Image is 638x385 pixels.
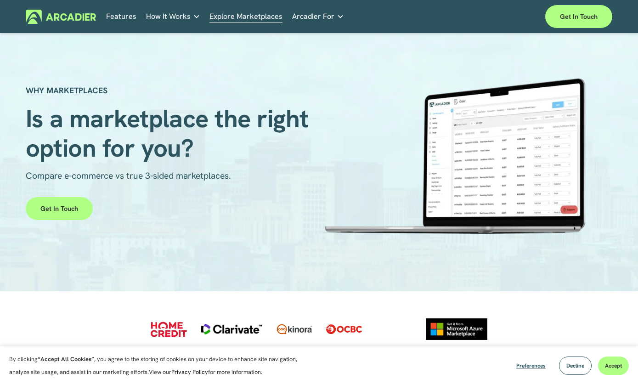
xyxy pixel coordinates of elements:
button: Accept [598,357,629,375]
strong: “Accept All Cookies” [38,355,94,363]
p: By clicking , you agree to the storing of cookies on your device to enhance site navigation, anal... [9,353,308,379]
span: Compare e-commerce vs true 3-sided marketplaces. [26,170,231,181]
span: How It Works [146,10,191,23]
span: Is a marketplace the right option for you? [26,102,315,164]
a: folder dropdown [292,10,344,24]
button: Preferences [509,357,553,375]
a: Explore Marketplaces [209,10,282,24]
a: Privacy Policy [171,368,208,376]
span: Decline [566,362,584,369]
a: Get in touch [26,197,93,220]
strong: WHY MARKETPLACES [26,85,107,96]
a: folder dropdown [146,10,200,24]
span: Preferences [516,362,546,369]
a: Get in touch [545,5,612,28]
img: Arcadier [26,10,96,24]
span: Arcadier For [292,10,334,23]
span: Accept [605,362,622,369]
a: Features [106,10,136,24]
button: Decline [559,357,592,375]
